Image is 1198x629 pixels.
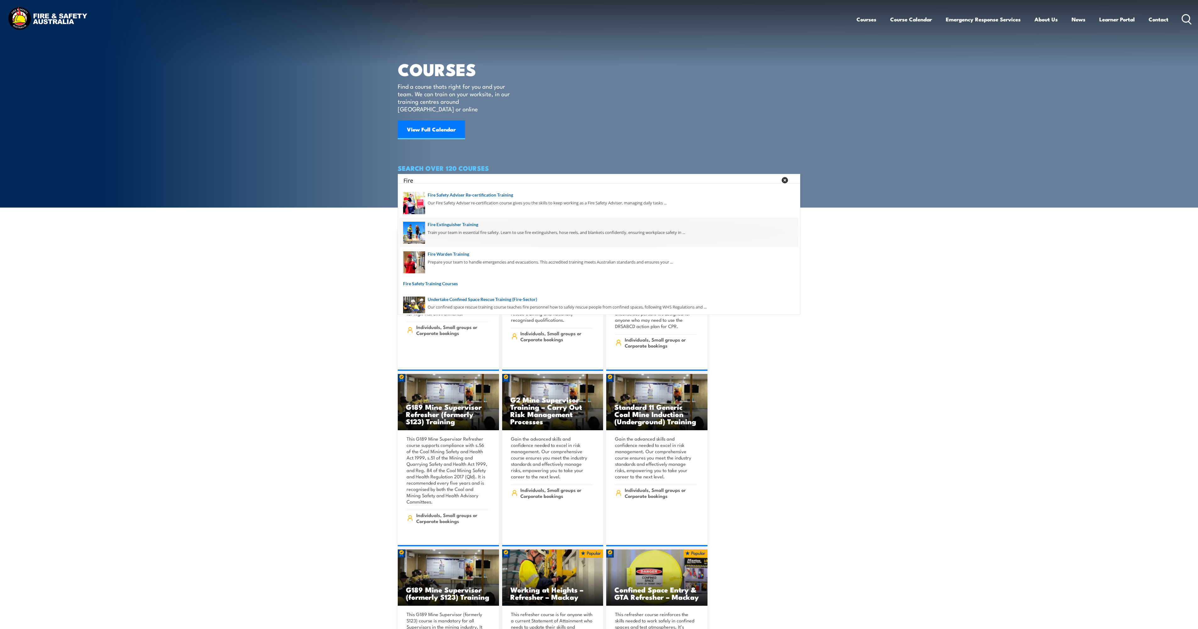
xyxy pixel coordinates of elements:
[510,396,595,425] h3: G2 Mine Supervisor Training – Carry Out Risk Management Processes
[398,374,499,431] a: G189 Mine Supervisor Refresher (formerly S123) Training
[614,586,699,600] h3: Confined Space Entry & GTA Refresher – Mackay
[398,164,800,171] h4: SEARCH OVER 120 COURSES
[398,120,465,139] a: View Full Calendar
[520,330,592,342] span: Individuals, Small groups or Corporate bookings
[511,436,593,480] p: Gain the advanced skills and confidence needed to excel in risk management. Our comprehensive cou...
[403,280,795,287] a: Fire Safety Training Courses
[606,374,707,431] a: Standard 11 Generic Coal Mine Induction (Underground) Training
[615,436,697,480] p: Gain the advanced skills and confidence needed to excel in risk management. Our comprehensive cou...
[403,251,795,258] a: Fire Warden Training
[614,403,699,425] h3: Standard 11 Generic Coal Mine Induction (Underground) Training
[606,374,707,431] img: Standard 11 Generic Coal Mine Induction (Surface) TRAINING (1)
[510,586,595,600] h3: Working at Heights – Refresher – Mackay
[625,337,697,348] span: Individuals, Small groups or Corporate bookings
[398,82,513,113] p: Find a course thats right for you and your team. We can train on your worksite, in our training c...
[946,11,1021,28] a: Emergency Response Services
[398,549,499,606] img: Standard 11 Generic Coal Mine Induction (Surface) TRAINING (1)
[405,176,779,185] form: Search form
[416,324,488,336] span: Individuals, Small groups or Corporate bookings
[1149,11,1168,28] a: Contact
[398,62,519,76] h1: COURSES
[1072,11,1085,28] a: News
[403,221,795,228] a: Fire Extinguisher Training
[890,11,932,28] a: Course Calendar
[1099,11,1135,28] a: Learner Portal
[406,586,491,600] h3: G189 Mine Supervisor (formerly S123) Training
[502,549,603,606] a: Working at Heights – Refresher – Mackay
[606,549,707,606] a: Confined Space Entry & GTA Refresher – Mackay
[407,436,488,505] p: This G189 Mine Supervisor Refresher course supports compliance with s.56 of the Coal Mining Safet...
[416,512,488,524] span: Individuals, Small groups or Corporate bookings
[398,374,499,431] img: Standard 11 Generic Coal Mine Induction (Surface) TRAINING (1)
[789,176,798,185] button: Search magnifier button
[606,549,707,606] img: Confined Space Entry
[502,374,603,431] a: G2 Mine Supervisor Training – Carry Out Risk Management Processes
[406,403,491,425] h3: G189 Mine Supervisor Refresher (formerly S123) Training
[520,487,592,499] span: Individuals, Small groups or Corporate bookings
[1034,11,1058,28] a: About Us
[857,11,876,28] a: Courses
[502,374,603,431] img: Standard 11 Generic Coal Mine Induction (Surface) TRAINING (1)
[398,549,499,606] a: G189 Mine Supervisor (formerly S123) Training
[403,296,795,303] a: Undertake Confined Space Rescue Training (Fire-Sector)
[403,192,795,198] a: Fire Safety Adviser Re-certification Training
[625,487,697,499] span: Individuals, Small groups or Corporate bookings
[403,175,778,185] input: Search input
[502,549,603,606] img: Work Safely at Heights Training (1)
